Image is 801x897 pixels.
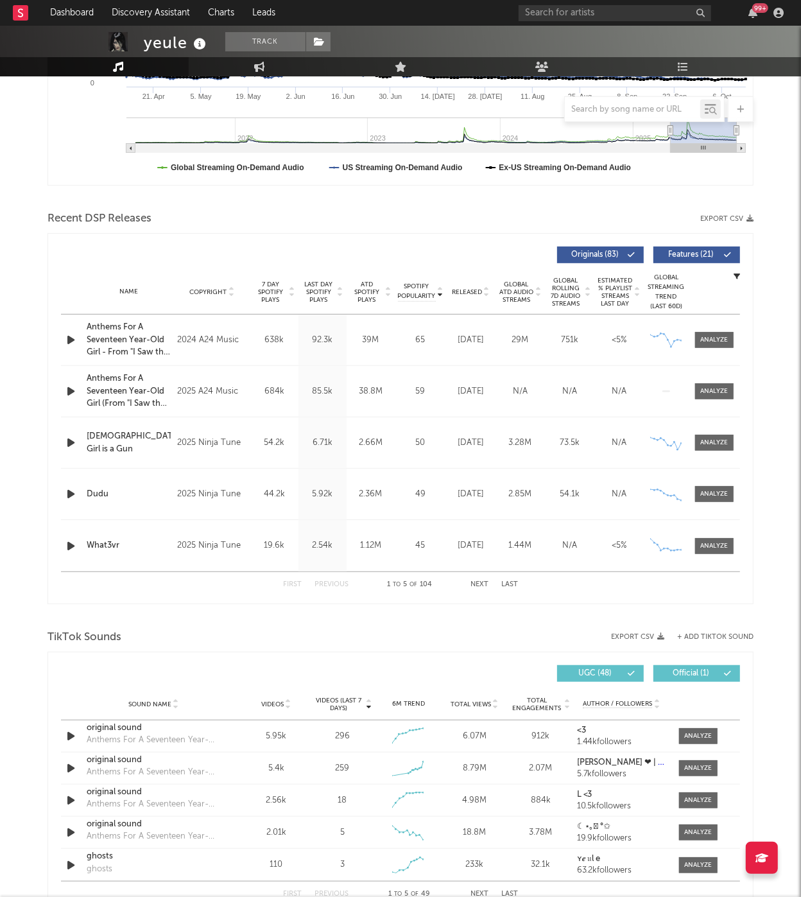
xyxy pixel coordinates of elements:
a: What3vr [87,539,171,552]
button: Export CSV [700,215,754,223]
div: 18.8M [445,826,504,839]
div: 38.8M [350,385,392,398]
div: N/A [598,385,641,398]
div: 19.9k followers [577,834,666,843]
strong: ʏ𝒆 𝔲l e [577,855,601,863]
div: 44.2k [254,488,295,501]
span: to [395,891,402,897]
div: 1.44k followers [577,738,666,747]
div: 99 + [752,3,768,13]
div: 49 [398,488,443,501]
div: 3 [340,858,345,871]
div: Anthems For A Seventeen Year-Old Girl [87,734,221,747]
div: [DATE] [449,488,492,501]
strong: L <3 [577,790,592,799]
div: [DATE] [449,437,492,449]
div: 1.44M [499,539,542,552]
div: 751k [548,334,591,347]
div: Anthems For A Seventeen Year-Old Girl - From "I Saw the TV Glow" [87,830,221,843]
span: Global ATD Audio Streams [499,281,534,304]
text: 19. May [236,92,261,100]
span: Global Rolling 7D Audio Streams [548,277,583,308]
div: 50 [398,437,443,449]
span: to [393,582,401,588]
div: Global Streaming Trend (Last 60D) [647,273,685,311]
div: 54.1k [548,488,591,501]
a: original sound [87,754,221,767]
text: Ex-US Streaming On-Demand Audio [499,163,632,172]
a: [PERSON_NAME] ❤︎ | seeing twice ! [577,758,666,767]
div: 2025 Ninja Tune [177,487,247,502]
div: 73.5k [548,437,591,449]
div: 259 [335,762,349,775]
div: 638k [254,334,295,347]
span: Last Day Spotify Plays [302,281,336,304]
div: 5.4k [246,762,306,775]
a: [DEMOGRAPHIC_DATA] Girl is a Gun [87,430,171,455]
div: 19.6k [254,539,295,552]
a: Dudu [87,488,171,501]
input: Search by song name or URL [565,105,700,115]
div: original sound [87,722,221,735]
input: Search for artists [519,5,711,21]
div: ghosts [87,863,112,876]
div: [DATE] [449,385,492,398]
div: 18 [338,794,347,807]
button: Previous [314,581,349,588]
div: 6M Trend [379,699,438,709]
a: ʏ𝒆 𝔲l e [577,855,666,864]
button: Next [470,581,488,588]
button: + Add TikTok Sound [677,634,754,641]
div: 110 [246,858,306,871]
div: 2.01k [246,826,306,839]
div: 6.71k [302,437,343,449]
div: N/A [598,437,641,449]
text: 28. [DATE] [468,92,502,100]
text: 0 [90,79,94,87]
text: 25. Aug [568,92,592,100]
span: ATD Spotify Plays [350,281,384,304]
a: <3 [577,726,666,735]
div: 65 [398,334,443,347]
span: Author / Followers [583,700,652,708]
span: Copyright [189,288,227,296]
button: First [283,581,302,588]
div: 63.2k followers [577,866,666,875]
strong: ☾⋆｡𖦹 °✩ [577,823,611,831]
span: Originals ( 83 ) [565,251,624,259]
div: 29M [499,334,542,347]
button: + Add TikTok Sound [664,634,754,641]
div: 59 [398,385,443,398]
div: 2025 A24 Music [177,384,247,399]
span: UGC ( 48 ) [565,670,624,677]
div: 3.78M [511,826,571,839]
div: 2.36M [350,488,392,501]
div: 684k [254,385,295,398]
a: original sound [87,818,221,831]
text: US Streaming On-Demand Audio [343,163,463,172]
div: 3.28M [499,437,542,449]
button: Track [225,32,306,51]
div: N/A [548,385,591,398]
div: Anthems For A Seventeen Year-Old Girl (From "I Saw the TV Glow") [87,766,221,779]
div: 2.56k [246,794,306,807]
text: 16. Jun [331,92,354,100]
span: TikTok Sounds [47,630,121,645]
a: L <3 [577,790,666,799]
text: 22. Sep [662,92,687,100]
div: N/A [598,488,641,501]
a: Anthems For A Seventeen Year-Old Girl - From "I Saw the TV Glow" [87,321,171,359]
span: 7 Day Spotify Plays [254,281,288,304]
div: 884k [511,794,571,807]
button: Export CSV [611,633,664,641]
strong: <3 [577,726,586,735]
div: 2.85M [499,488,542,501]
div: 6.07M [445,730,504,743]
div: 5.92k [302,488,343,501]
button: Official(1) [653,665,740,682]
button: 99+ [748,8,757,18]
